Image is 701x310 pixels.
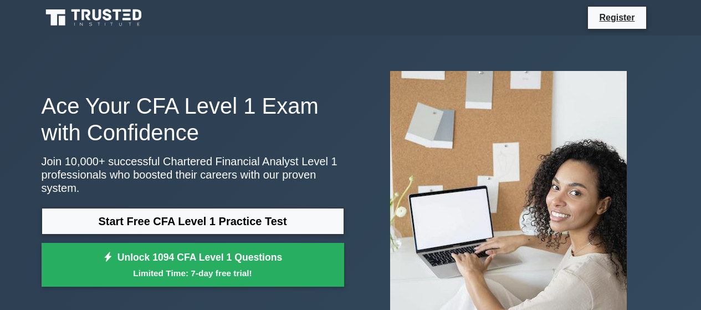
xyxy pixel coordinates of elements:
small: Limited Time: 7-day free trial! [55,267,330,279]
h1: Ace Your CFA Level 1 Exam with Confidence [42,93,344,146]
a: Start Free CFA Level 1 Practice Test [42,208,344,235]
p: Join 10,000+ successful Chartered Financial Analyst Level 1 professionals who boosted their caree... [42,155,344,195]
a: Register [592,11,641,24]
a: Unlock 1094 CFA Level 1 QuestionsLimited Time: 7-day free trial! [42,243,344,287]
